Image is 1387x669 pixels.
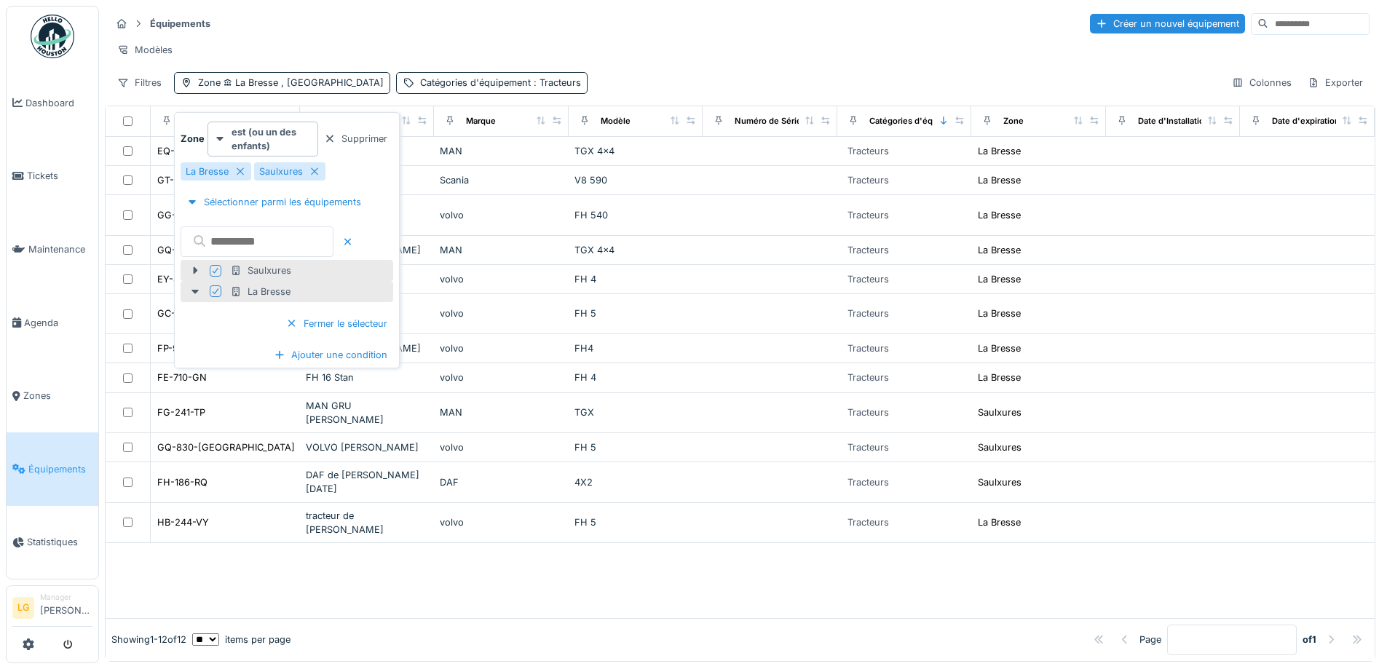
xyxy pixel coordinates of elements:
div: HB-244-VY [157,515,209,529]
div: Tracteurs [847,272,889,286]
span: Équipements [28,462,92,476]
div: EY-837-VS [157,272,206,286]
div: TGX [574,405,698,419]
div: Fermer le sélecteur [280,314,393,333]
div: MAN [440,144,563,158]
div: MAN GRU [PERSON_NAME] [306,399,429,427]
div: Tracteurs [847,440,889,454]
div: Créer un nouvel équipement [1090,14,1245,33]
div: Zone [1003,115,1024,127]
div: Tracteurs [847,341,889,355]
div: Tracteurs [847,405,889,419]
div: volvo [440,440,563,454]
div: volvo [440,341,563,355]
div: GC-389-YX [157,306,210,320]
div: FH 5 [574,515,698,529]
div: VOLVO [PERSON_NAME] [306,440,429,454]
div: FH 5 [574,306,698,320]
span: Tickets [27,169,92,183]
div: La Bresse [230,285,291,298]
div: tracteur de [PERSON_NAME] [306,509,429,537]
strong: Zone [181,132,205,146]
div: La Bresse [186,165,229,178]
li: LG [12,597,34,619]
div: Filtres [111,72,168,93]
div: FH 540 [574,208,698,222]
div: Ajouter une condition [268,345,393,365]
div: Catégories d'équipement [420,76,581,90]
div: Tracteurs [847,515,889,529]
span: La Bresse , [GEOGRAPHIC_DATA] [221,77,384,88]
div: Tracteurs [847,208,889,222]
div: Saulxures [978,475,1022,489]
div: volvo [440,272,563,286]
div: DAF de [PERSON_NAME][DATE] [306,468,429,496]
div: Date d'Installation [1138,115,1209,127]
div: La Bresse [978,272,1021,286]
div: Tracteurs [847,173,889,187]
strong: est (ou un des enfants) [232,125,312,153]
div: FG-241-TP [157,405,205,419]
div: La Bresse [978,515,1021,529]
span: Agenda [24,316,92,330]
div: EQ-931-TV [157,144,206,158]
div: La Bresse [978,243,1021,257]
div: Marque [466,115,496,127]
div: FH 5 [574,440,698,454]
div: Modèle [601,115,631,127]
div: FH-186-RQ [157,475,208,489]
div: Saulxures [230,264,291,277]
div: Exporter [1301,72,1370,93]
span: Zones [23,389,92,403]
div: volvo [440,515,563,529]
div: GQ-209-NN [157,243,213,257]
div: Modèles [111,39,179,60]
div: FH 4 [574,272,698,286]
div: MAN [440,405,563,419]
div: FP-997-DQ [157,341,208,355]
div: FE-710-GN [157,371,207,384]
div: FH 4 [574,371,698,384]
span: Maintenance [28,242,92,256]
div: GQ-830-[GEOGRAPHIC_DATA] [157,440,295,454]
div: Colonnes [1225,72,1298,93]
img: Badge_color-CXgf-gQk.svg [31,15,74,58]
div: 4X2 [574,475,698,489]
div: Saulxures [259,165,303,178]
div: volvo [440,208,563,222]
div: FH4 [574,341,698,355]
div: Saulxures [978,440,1022,454]
div: Sélectionner parmi les équipements [181,192,367,212]
span: : Tracteurs [531,77,581,88]
div: Tracteurs [847,306,889,320]
div: Manager [40,592,92,603]
div: La Bresse [978,341,1021,355]
strong: of 1 [1303,633,1316,646]
div: La Bresse [978,144,1021,158]
div: volvo [440,371,563,384]
div: Page [1139,633,1161,646]
div: volvo [440,306,563,320]
div: FH 16 Stan [306,371,429,384]
div: V8 590 [574,173,698,187]
div: Showing 1 - 12 of 12 [111,633,186,646]
span: Statistiques [27,535,92,549]
li: [PERSON_NAME] [40,592,92,623]
div: Catégories d'équipement [869,115,971,127]
div: GT-129-WT [157,173,208,187]
div: La Bresse [978,173,1021,187]
div: Zone [198,76,384,90]
div: Date d'expiration [1272,115,1340,127]
div: GG-063-TD [157,208,210,222]
div: Scania [440,173,563,187]
div: TGX 4x4 [574,144,698,158]
div: Tracteurs [847,371,889,384]
div: La Bresse [978,208,1021,222]
div: Tracteurs [847,144,889,158]
div: Tracteurs [847,243,889,257]
div: Supprimer [318,129,393,149]
div: MAN [440,243,563,257]
div: DAF [440,475,563,489]
div: items per page [192,633,291,646]
div: TGX 4x4 [574,243,698,257]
